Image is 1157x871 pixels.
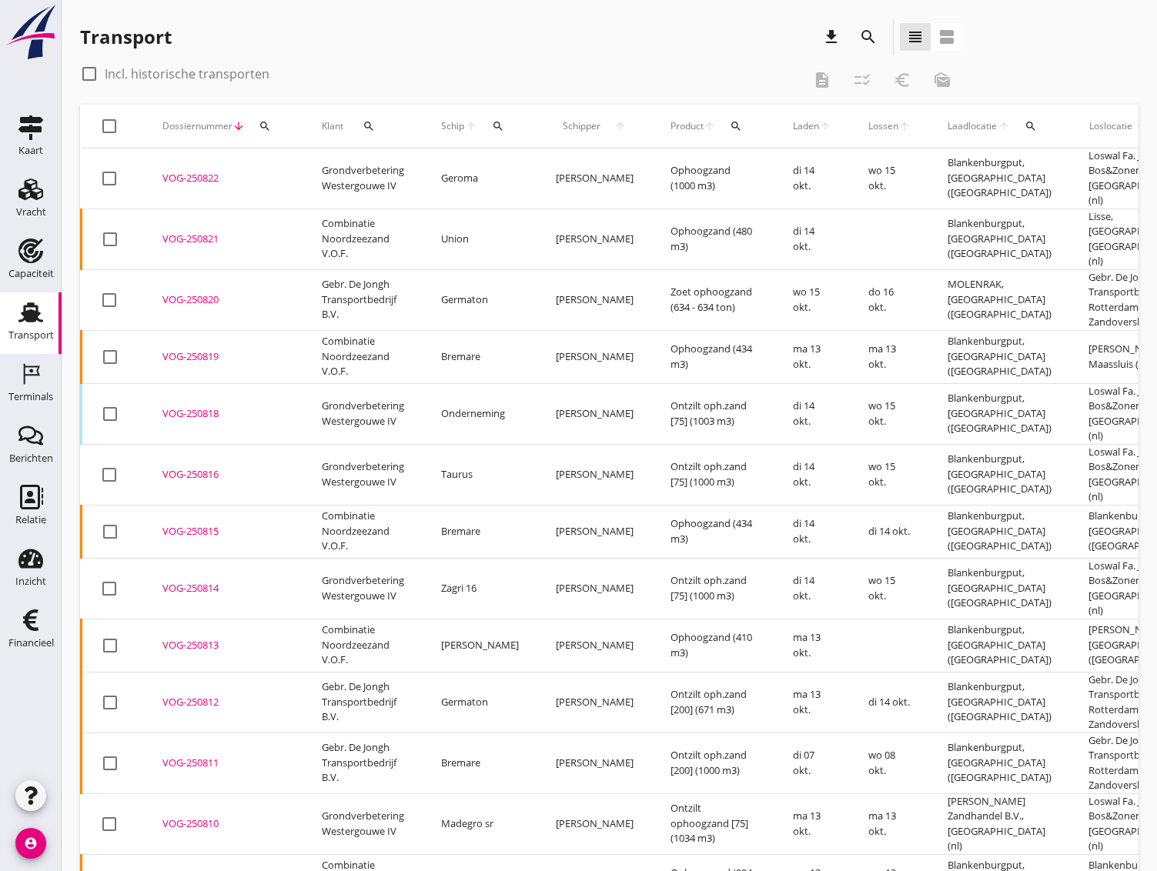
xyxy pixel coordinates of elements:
td: ma 13 okt. [774,619,850,672]
td: Combinatie Noordzeezand V.O.F. [303,330,423,383]
td: di 14 okt. [774,505,850,558]
td: ma 13 okt. [850,793,929,854]
td: [PERSON_NAME] [537,444,652,505]
td: [PERSON_NAME] [537,330,652,383]
td: ma 13 okt. [774,793,850,854]
span: Laden [793,119,819,133]
td: Blankenburgput, [GEOGRAPHIC_DATA] ([GEOGRAPHIC_DATA]) [929,558,1070,619]
td: wo 15 okt. [850,558,929,619]
td: ma 13 okt. [774,330,850,383]
td: [PERSON_NAME] [537,619,652,672]
td: di 14 okt. [850,505,929,558]
div: Klant [322,108,404,145]
i: view_headline [906,28,925,46]
td: [PERSON_NAME] [537,383,652,444]
span: Dossiernummer [162,119,232,133]
td: [PERSON_NAME] [537,793,652,854]
i: download [822,28,841,46]
td: di 14 okt. [774,209,850,269]
td: di 14 okt. [774,444,850,505]
span: Lossen [868,119,898,133]
span: Loslocatie [1088,119,1134,133]
label: Incl. historische transporten [105,66,269,82]
i: arrow_upward [607,120,634,132]
i: search [730,120,742,132]
td: Blankenburgput, [GEOGRAPHIC_DATA] ([GEOGRAPHIC_DATA]) [929,733,1070,793]
td: Grondverbetering Westergouwe IV [303,149,423,209]
div: VOG-250813 [162,638,285,653]
img: logo-small.a267ee39.svg [3,4,59,61]
td: Combinatie Noordzeezand V.O.F. [303,505,423,558]
td: wo 15 okt. [850,444,929,505]
td: Combinatie Noordzeezand V.O.F. [303,619,423,672]
div: Kaart [18,145,43,155]
td: Grondverbetering Westergouwe IV [303,793,423,854]
div: Transport [8,330,54,340]
div: Capaciteit [8,269,54,279]
div: Inzicht [15,576,46,586]
td: di 07 okt. [774,733,850,793]
i: search [1025,120,1037,132]
div: Berichten [9,453,53,463]
td: Geroma [423,149,537,209]
td: [PERSON_NAME] Zandhandel B.V., [GEOGRAPHIC_DATA] (nl) [929,793,1070,854]
div: Terminals [8,392,53,402]
td: Ophoogzand (410 m3) [652,619,774,672]
i: arrow_upward [998,120,1011,132]
td: ma 13 okt. [850,330,929,383]
td: Combinatie Noordzeezand V.O.F. [303,209,423,269]
td: [PERSON_NAME] [537,505,652,558]
td: Bremare [423,330,537,383]
td: Ontzilt oph.zand [200] (1000 m3) [652,733,774,793]
td: ma 13 okt. [774,672,850,733]
td: wo 15 okt. [850,383,929,444]
td: Ontzilt oph.zand [75] (1000 m3) [652,444,774,505]
span: Schipper [556,119,607,133]
i: arrow_upward [465,120,478,132]
td: Ontzilt oph.zand [75] (1000 m3) [652,558,774,619]
i: arrow_upward [1134,120,1149,132]
td: Gebr. De Jongh Transportbedrijf B.V. [303,733,423,793]
td: di 14 okt. [774,558,850,619]
td: Ophoogzand (434 m3) [652,330,774,383]
td: Gebr. De Jongh Transportbedrijf B.V. [303,269,423,330]
i: search [492,120,504,132]
div: VOG-250811 [162,756,285,771]
td: [PERSON_NAME] [537,733,652,793]
td: Ontzilt oph.zand [200] (671 m3) [652,672,774,733]
div: Vracht [16,207,46,217]
td: Gebr. De Jongh Transportbedrijf B.V. [303,672,423,733]
i: search [259,120,271,132]
td: [PERSON_NAME] [537,209,652,269]
i: view_agenda [938,28,956,46]
span: Schip [441,119,465,133]
div: VOG-250816 [162,467,285,482]
i: arrow_upward [704,120,716,132]
i: arrow_downward [232,120,245,132]
td: di 14 okt. [850,672,929,733]
td: di 14 okt. [774,383,850,444]
td: Blankenburgput, [GEOGRAPHIC_DATA] ([GEOGRAPHIC_DATA]) [929,383,1070,444]
td: Grondverbetering Westergouwe IV [303,558,423,619]
div: VOG-250815 [162,524,285,539]
div: Transport [80,25,172,49]
td: Taurus [423,444,537,505]
td: Germaton [423,672,537,733]
span: Product [670,119,704,133]
td: Blankenburgput, [GEOGRAPHIC_DATA] ([GEOGRAPHIC_DATA]) [929,444,1070,505]
td: [PERSON_NAME] [537,269,652,330]
td: MOLENRAK, [GEOGRAPHIC_DATA] ([GEOGRAPHIC_DATA]) [929,269,1070,330]
td: Blankenburgput, [GEOGRAPHIC_DATA] ([GEOGRAPHIC_DATA]) [929,209,1070,269]
td: Union [423,209,537,269]
td: Madegro sr [423,793,537,854]
td: [PERSON_NAME] [537,558,652,619]
i: account_circle [15,828,46,859]
td: [PERSON_NAME] [537,672,652,733]
i: arrow_upward [898,120,911,132]
div: VOG-250814 [162,581,285,596]
td: di 14 okt. [774,149,850,209]
td: Grondverbetering Westergouwe IV [303,383,423,444]
div: VOG-250821 [162,232,285,247]
td: Zagri 16 [423,558,537,619]
td: Blankenburgput, [GEOGRAPHIC_DATA] ([GEOGRAPHIC_DATA]) [929,149,1070,209]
